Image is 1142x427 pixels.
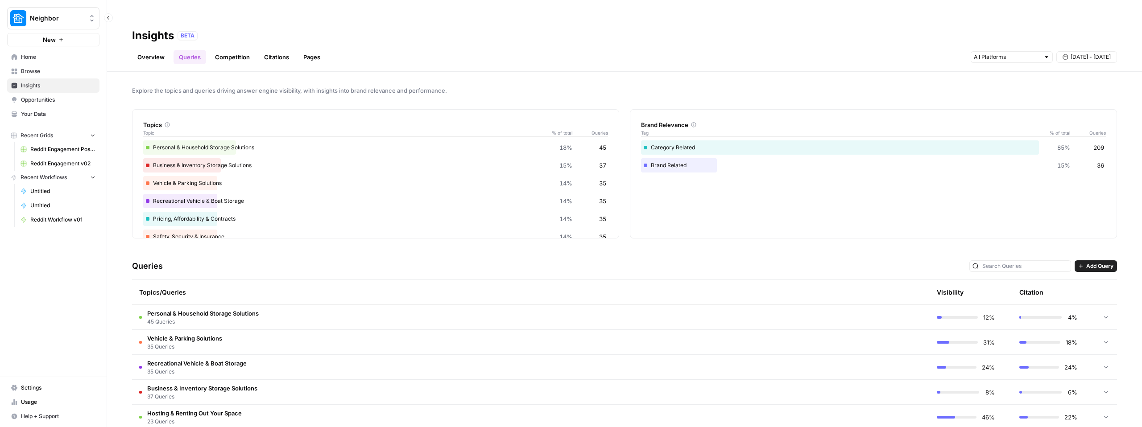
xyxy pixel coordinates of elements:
span: Insights [21,82,95,90]
span: 35 Queries [147,343,222,351]
div: Visibility [937,288,964,297]
button: Workspace: Neighbor [7,7,99,29]
span: Queries [1070,129,1106,136]
div: Vehicle & Parking Solutions [143,176,608,190]
span: Neighbor [30,14,84,23]
span: New [43,35,56,44]
span: Your Data [21,110,95,118]
span: 35 [599,179,606,188]
div: Citation [1019,280,1043,304]
span: Queries [572,129,608,136]
a: Citations [259,50,294,64]
input: All Platforms [974,53,1040,62]
div: Pricing, Affordability & Contracts [143,212,608,226]
span: Recreational Vehicle & Boat Storage [147,359,247,368]
img: Neighbor Logo [10,10,26,26]
a: Untitled [17,198,99,213]
span: Topic [143,129,546,136]
span: 6% [1067,388,1077,397]
h3: Queries [132,260,163,272]
button: Help + Support [7,409,99,423]
div: Insights [132,29,174,43]
span: 45 Queries [147,318,259,326]
span: Opportunities [21,96,95,104]
a: Browse [7,64,99,78]
a: Insights [7,78,99,93]
span: % of total [1043,129,1070,136]
button: Add Query [1075,260,1117,272]
span: 45 [599,143,606,152]
span: Browse [21,67,95,75]
span: 14% [559,197,572,205]
span: 15% [1057,161,1070,170]
span: Personal & Household Storage Solutions [147,309,259,318]
div: Brand Related [641,158,1106,172]
span: Tag [641,129,1043,136]
a: Opportunities [7,93,99,107]
span: [DATE] - [DATE] [1071,53,1111,61]
a: Settings [7,381,99,395]
a: Reddit Workflow v01 [17,213,99,227]
span: 14% [559,179,572,188]
span: 37 Queries [147,393,257,401]
div: Recreational Vehicle & Boat Storage [143,194,608,208]
span: 24% [1064,363,1077,372]
div: Topics/Queries [139,280,838,304]
span: Usage [21,398,95,406]
div: Category Related [641,140,1106,155]
span: 8% [985,388,995,397]
span: Hosting & Renting Out Your Space [147,409,242,418]
div: Personal & Household Storage Solutions [143,140,608,155]
span: Untitled [30,201,95,209]
a: Untitled [17,184,99,198]
span: Reddit Engagement Posting - RV [30,145,95,153]
span: 36 [1097,161,1104,170]
span: Business & Inventory Storage Solutions [147,384,257,393]
span: Reddit Workflow v01 [30,216,95,224]
div: BETA [178,31,198,40]
input: Search Queries [982,262,1068,271]
a: Queries [174,50,206,64]
span: Settings [21,384,95,392]
span: Vehicle & Parking Solutions [147,334,222,343]
span: 24% [982,363,995,372]
a: Competition [210,50,255,64]
span: Home [21,53,95,61]
span: % of total [546,129,572,136]
span: 209 [1093,143,1104,152]
button: New [7,33,99,46]
div: Topics [143,120,608,129]
a: Home [7,50,99,64]
span: 35 [599,232,606,241]
span: 4% [1067,313,1077,322]
span: 14% [559,214,572,223]
span: 31% [983,338,995,347]
span: 35 [599,214,606,223]
span: 12% [983,313,995,322]
a: Pages [298,50,326,64]
span: 18% [1066,338,1077,347]
span: Help + Support [21,412,95,420]
span: 35 [599,197,606,205]
span: 15% [559,161,572,170]
a: Usage [7,395,99,409]
a: Your Data [7,107,99,121]
span: 85% [1057,143,1070,152]
button: Recent Grids [7,129,99,142]
span: Recent Workflows [21,173,67,181]
button: [DATE] - [DATE] [1056,51,1117,63]
a: Reddit Engagement Posting - RV [17,142,99,156]
span: Explore the topics and queries driving answer engine visibility, with insights into brand relevan... [132,86,1117,95]
span: Add Query [1086,262,1113,270]
span: 22% [1064,413,1077,422]
a: Overview [132,50,170,64]
span: Reddit Engagement v02 [30,160,95,168]
span: Recent Grids [21,131,53,140]
a: Reddit Engagement v02 [17,156,99,171]
div: Brand Relevance [641,120,1106,129]
div: Business & Inventory Storage Solutions [143,158,608,172]
span: 37 [599,161,606,170]
span: 18% [559,143,572,152]
button: Recent Workflows [7,171,99,184]
span: Untitled [30,187,95,195]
